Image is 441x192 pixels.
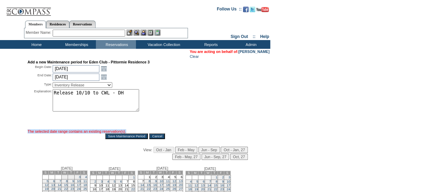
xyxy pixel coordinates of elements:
a: Sign Out [230,34,248,39]
td: T [68,171,74,175]
a: 18 [188,187,192,191]
a: 9 [72,179,74,183]
td: 1 [61,175,68,179]
a: 12 [195,184,198,187]
a: 2 [94,180,96,183]
a: 17 [160,183,163,187]
span: View: [143,148,152,152]
td: F [122,171,128,175]
a: 8 [149,179,150,183]
td: 10 [96,184,102,187]
a: 23 [153,187,157,191]
a: 10 [227,180,230,183]
div: Explanation: [28,89,52,129]
input: Jun - Sep [198,147,220,153]
a: 11 [166,179,169,183]
a: 6 [53,179,55,183]
div: Begin Date: [28,65,52,72]
td: S [42,171,48,175]
a: 10 [77,179,81,183]
td: M [48,171,55,175]
a: 20 [201,187,204,191]
a: 5 [47,179,48,183]
td: F [218,171,224,175]
strong: Add a new Maintenance period for Eden Club - Pittormie Residence 3 [28,60,150,64]
td: 14 [122,184,128,187]
a: 22 [214,187,217,191]
a: 24 [227,187,230,191]
input: Cancel [149,133,165,139]
td: 18 [103,187,109,191]
a: 21 [140,187,144,191]
a: 19 [173,183,176,187]
input: Feb - May, 27 [172,154,200,160]
td: 1 [144,175,150,179]
a: 10 [160,179,163,183]
td: S [138,171,144,175]
td: 6 [176,175,183,179]
a: 18 [83,183,87,187]
a: 20 [51,187,55,191]
a: 17 [77,183,81,187]
input: Oct, 27 [230,154,248,160]
div: Type: [28,82,52,88]
a: 25 [83,187,87,191]
span: [DATE] [157,166,168,170]
img: Subscribe to our YouTube Channel [256,7,269,12]
span: [DATE] [204,167,216,171]
a: 26 [173,187,176,191]
a: 9 [222,180,224,183]
td: 7 [138,179,144,183]
td: S [90,171,96,175]
td: T [164,171,170,175]
td: S [185,171,192,175]
td: W [61,171,68,175]
a: 13 [179,179,182,183]
input: Oct - Jan [153,147,174,153]
img: b_edit.gif [127,30,132,36]
a: 6 [203,180,205,183]
a: 8 [215,180,217,183]
td: Admin [230,40,270,49]
a: 25 [166,187,169,191]
a: Open the calendar popup. [100,65,108,72]
td: T [116,171,122,175]
a: Follow us on Twitter [250,9,255,13]
img: Reservations [147,30,153,36]
a: 14 [140,183,144,187]
td: 12 [109,184,115,187]
td: F [74,171,81,175]
td: 2 [68,175,74,179]
td: W [109,171,115,175]
img: b_calculator.gif [154,30,160,36]
td: T [55,171,61,175]
td: M [96,171,102,175]
td: 20 [116,187,122,191]
td: Memberships [56,40,96,49]
td: M [144,171,150,175]
td: W [205,171,211,175]
a: 22 [147,187,150,191]
a: 7 [209,180,211,183]
a: 9 [155,179,157,183]
a: Members [25,21,46,28]
td: 16 [90,187,96,191]
td: 2 [151,175,157,179]
a: 5 [196,180,198,183]
td: W [157,171,163,175]
a: 7 [60,179,61,183]
a: 15 [64,183,68,187]
td: S [81,171,87,175]
a: 5 [114,180,115,183]
span: [DATE] [109,167,121,171]
a: Become our fan on Facebook [243,9,249,13]
td: S [129,171,135,175]
td: F [170,171,176,175]
td: 7 [122,180,128,184]
a: 11 [83,179,87,183]
td: S [224,171,230,175]
td: 5 [170,175,176,179]
td: 9 [90,184,96,187]
td: 8 [129,180,135,184]
a: 12 [45,183,48,187]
